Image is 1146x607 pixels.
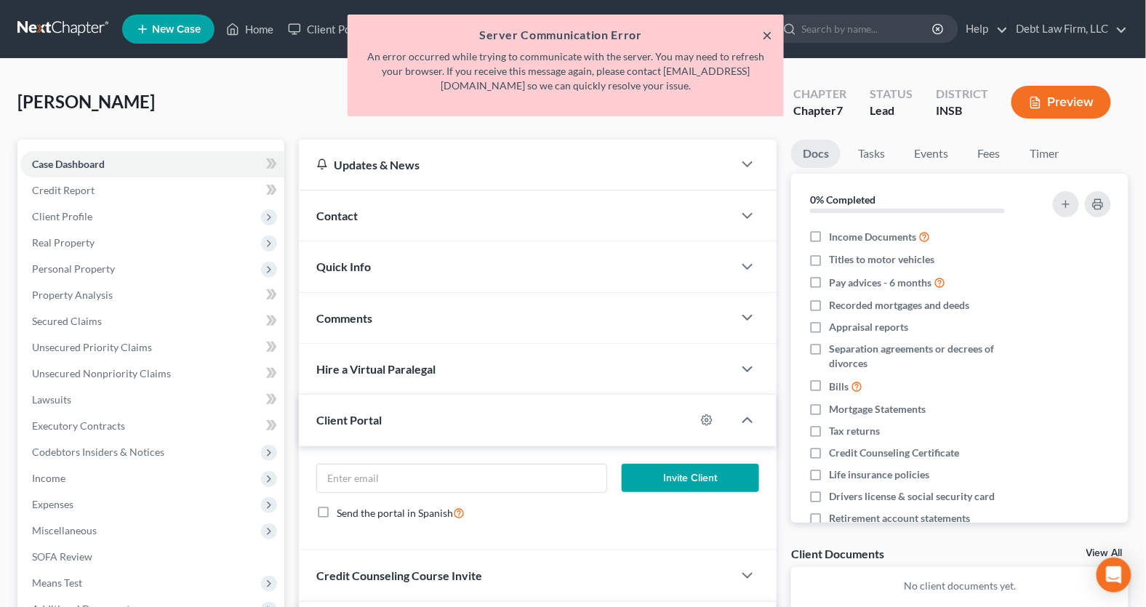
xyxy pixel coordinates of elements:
h5: Server Communication Error [359,26,772,44]
span: Case Dashboard [32,158,105,170]
input: Enter email [317,465,606,492]
span: Quick Info [316,260,371,273]
div: Open Intercom Messenger [1097,558,1131,592]
span: Credit Report [32,184,95,196]
strong: 0% Completed [810,193,875,206]
span: Appraisal reports [829,320,908,334]
span: Credit Counseling Course Invite [316,568,482,582]
span: Real Property [32,236,95,249]
button: Invite Client [622,464,760,493]
a: Lawsuits [20,387,284,413]
a: Credit Report [20,177,284,204]
span: Unsecured Priority Claims [32,341,152,353]
span: Lawsuits [32,393,71,406]
span: Income [32,472,65,484]
span: Retirement account statements [829,511,970,526]
a: Events [902,140,960,168]
a: Timer [1018,140,1070,168]
span: Hire a Virtual Paralegal [316,362,436,376]
span: Unsecured Nonpriority Claims [32,367,171,379]
span: Executory Contracts [32,419,125,432]
span: Income Documents [829,230,916,244]
div: Updates & News [316,157,716,172]
a: SOFA Review [20,544,284,570]
span: Life insurance policies [829,467,929,482]
span: Codebtors Insiders & Notices [32,446,164,458]
a: Fees [966,140,1012,168]
a: Secured Claims [20,308,284,334]
a: View All [1086,548,1123,558]
span: Titles to motor vehicles [829,252,934,267]
span: Separation agreements or decrees of divorces [829,342,1032,371]
span: Client Portal [316,413,382,427]
p: No client documents yet. [803,579,1117,593]
a: Tasks [846,140,897,168]
div: Client Documents [791,546,884,561]
span: Send the portal in Spanish [337,507,453,519]
span: Secured Claims [32,315,102,327]
p: An error occurred while trying to communicate with the server. You may need to refresh your brows... [359,49,772,93]
a: Unsecured Priority Claims [20,334,284,361]
a: Property Analysis [20,282,284,308]
span: Recorded mortgages and deeds [829,298,969,313]
span: Credit Counseling Certificate [829,446,959,460]
a: Case Dashboard [20,151,284,177]
span: Property Analysis [32,289,113,301]
span: Client Profile [32,210,92,222]
span: Means Test [32,576,82,589]
span: Pay advices - 6 months [829,276,931,290]
span: Mortgage Statements [829,402,926,417]
button: × [762,26,772,44]
span: Drivers license & social security card [829,489,995,504]
span: Personal Property [32,262,115,275]
span: Comments [316,311,372,325]
span: SOFA Review [32,550,92,563]
a: Docs [791,140,841,168]
a: Unsecured Nonpriority Claims [20,361,284,387]
span: Bills [829,379,849,394]
span: Tax returns [829,424,880,438]
span: Expenses [32,498,73,510]
span: Miscellaneous [32,524,97,536]
a: Executory Contracts [20,413,284,439]
span: Contact [316,209,358,222]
